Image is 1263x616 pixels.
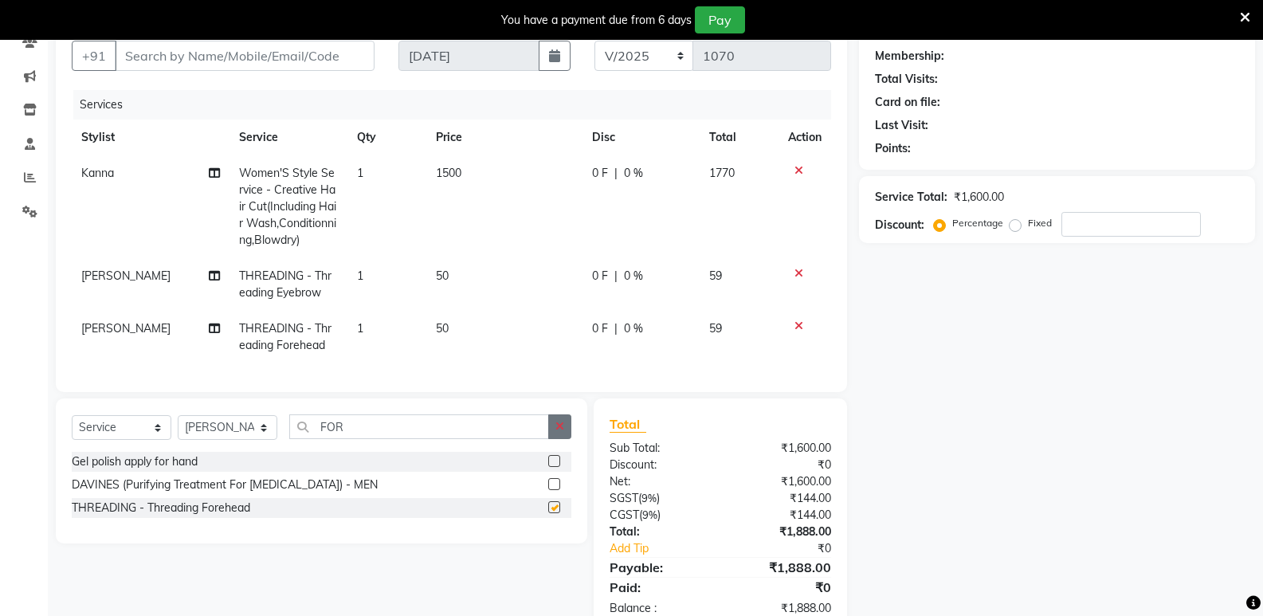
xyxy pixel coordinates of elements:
div: Last Visit: [875,117,928,134]
th: Stylist [72,120,229,155]
div: Services [73,90,843,120]
div: Net: [598,473,720,490]
div: ₹1,600.00 [954,189,1004,206]
th: Service [229,120,347,155]
span: Total [610,416,646,433]
div: DAVINES (Purifying Treatment For [MEDICAL_DATA]) - MEN [72,477,378,493]
div: ₹144.00 [720,490,843,507]
a: Add Tip [598,540,741,557]
div: ₹0 [720,457,843,473]
button: Pay [695,6,745,33]
th: Action [779,120,831,155]
div: Discount: [875,217,924,233]
span: 1 [357,269,363,283]
div: Membership: [875,48,944,65]
span: 1 [357,166,363,180]
div: Gel polish apply for hand [72,453,198,470]
div: THREADING - Threading Forehead [72,500,250,516]
span: 0 F [592,268,608,284]
span: 50 [436,321,449,335]
button: +91 [72,41,116,71]
div: ₹144.00 [720,507,843,524]
label: Percentage [952,216,1003,230]
div: Total Visits: [875,71,938,88]
span: THREADING - Threading Eyebrow [239,269,331,300]
div: Total: [598,524,720,540]
div: Card on file: [875,94,940,111]
div: ₹1,888.00 [720,524,843,540]
span: SGST [610,491,638,505]
div: Points: [875,140,911,157]
div: Sub Total: [598,440,720,457]
th: Qty [347,120,426,155]
span: | [614,320,618,337]
span: | [614,165,618,182]
span: Women'S Style Service - Creative Hair Cut(Including Hair Wash,Conditionning,Blowdry) [239,166,336,247]
th: Total [700,120,779,155]
span: 0 % [624,268,643,284]
th: Price [426,120,582,155]
span: 9% [642,508,657,521]
span: 1 [357,321,363,335]
div: ₹1,600.00 [720,440,843,457]
div: ( ) [598,507,720,524]
span: 0 F [592,165,608,182]
span: 1770 [709,166,735,180]
div: You have a payment due from 6 days [501,12,692,29]
span: [PERSON_NAME] [81,269,171,283]
span: THREADING - Threading Forehead [239,321,331,352]
span: Kanna [81,166,114,180]
div: Payable: [598,558,720,577]
span: 0 % [624,165,643,182]
div: ₹1,888.00 [720,558,843,577]
th: Disc [582,120,700,155]
div: Discount: [598,457,720,473]
div: ₹0 [741,540,843,557]
input: Search or Scan [289,414,549,439]
div: ( ) [598,490,720,507]
input: Search by Name/Mobile/Email/Code [115,41,375,71]
span: 1500 [436,166,461,180]
span: 59 [709,269,722,283]
div: ₹1,600.00 [720,473,843,490]
span: 50 [436,269,449,283]
div: Paid: [598,578,720,597]
span: 0 F [592,320,608,337]
span: CGST [610,508,639,522]
div: ₹0 [720,578,843,597]
div: Service Total: [875,189,947,206]
span: | [614,268,618,284]
span: 9% [641,492,657,504]
span: [PERSON_NAME] [81,321,171,335]
span: 59 [709,321,722,335]
span: 0 % [624,320,643,337]
label: Fixed [1028,216,1052,230]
